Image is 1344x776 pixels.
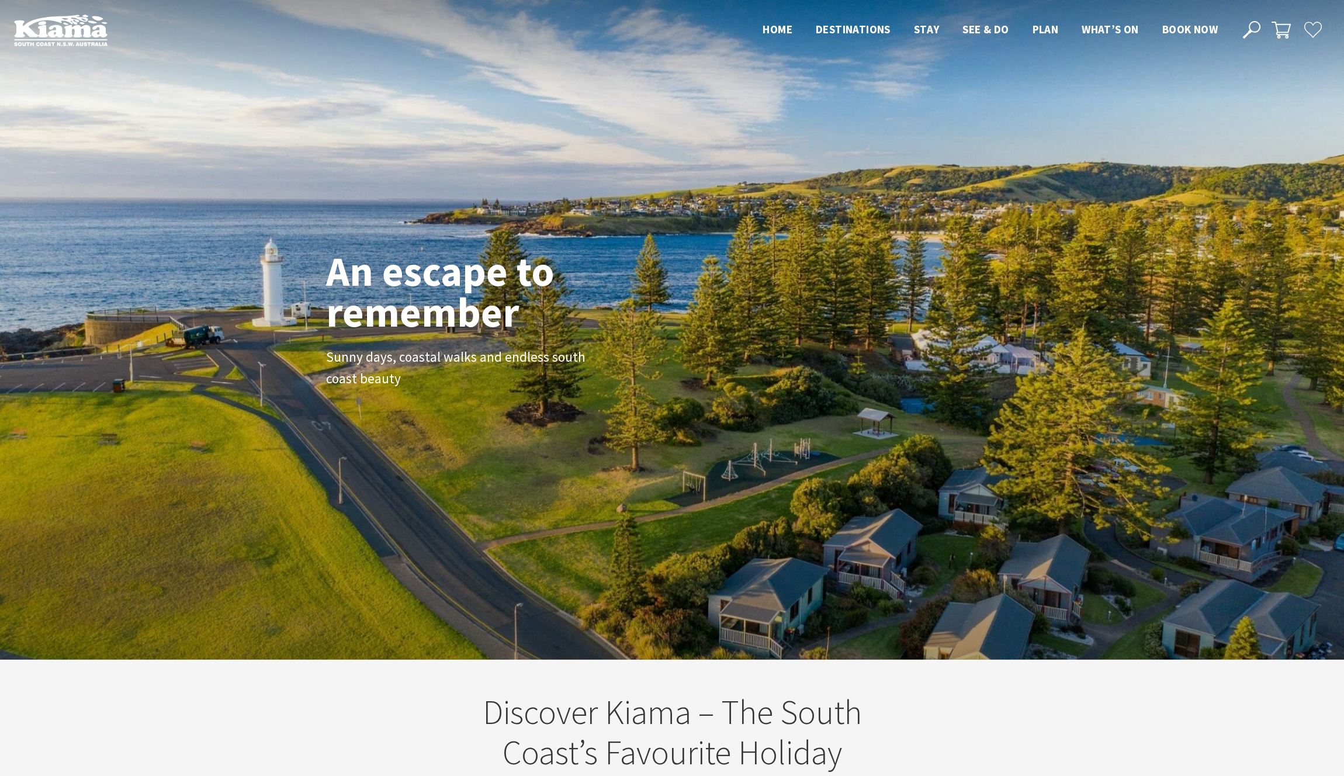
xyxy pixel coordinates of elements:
span: Stay [914,22,940,36]
h1: An escape to remember [326,251,647,333]
span: What’s On [1082,22,1139,36]
span: Plan [1033,22,1059,36]
img: Kiama Logo [14,14,108,46]
span: Home [763,22,792,36]
span: Destinations [816,22,891,36]
nav: Main Menu [751,20,1229,40]
span: See & Do [962,22,1009,36]
span: Book now [1162,22,1218,36]
p: Sunny days, coastal walks and endless south coast beauty [326,347,589,390]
